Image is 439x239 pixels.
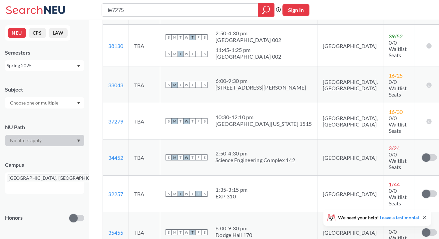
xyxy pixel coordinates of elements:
[190,191,196,197] span: T
[196,34,202,40] span: F
[202,51,208,57] span: S
[166,51,172,57] span: S
[389,151,407,170] span: 0/0 Waitlist Seats
[184,229,190,235] span: W
[216,53,281,60] div: [GEOGRAPHIC_DATA] 002
[77,139,80,142] svg: Dropdown arrow
[178,154,184,160] span: T
[172,191,178,197] span: M
[108,118,123,124] a: 37279
[5,123,84,131] div: NU Path
[190,51,196,57] span: T
[166,82,172,88] span: S
[389,181,400,187] span: 1 / 44
[190,229,196,235] span: T
[389,39,407,58] span: 0/0 Waitlist Seats
[216,78,306,84] div: 6:00 - 9:30 pm
[196,229,202,235] span: F
[5,135,84,146] div: Dropdown arrow
[317,103,383,139] td: [GEOGRAPHIC_DATA], [GEOGRAPHIC_DATA]
[196,51,202,57] span: F
[8,28,26,38] button: NEU
[262,5,270,15] svg: magnifying glass
[172,34,178,40] span: M
[178,51,184,57] span: T
[389,33,403,39] span: 39 / 52
[196,154,202,160] span: F
[258,3,274,17] div: magnifying glass
[216,186,247,193] div: 1:35 - 3:15 pm
[317,67,383,103] td: [GEOGRAPHIC_DATA], [GEOGRAPHIC_DATA]
[178,82,184,88] span: T
[178,229,184,235] span: T
[29,28,46,38] button: CPS
[317,139,383,176] td: [GEOGRAPHIC_DATA]
[389,145,400,151] span: 3 / 24
[172,154,178,160] span: M
[166,191,172,197] span: S
[202,118,208,124] span: S
[190,118,196,124] span: T
[7,62,76,69] div: Spring 2025
[216,225,252,232] div: 6:00 - 9:30 pm
[216,84,306,91] div: [STREET_ADDRESS][PERSON_NAME]
[216,157,295,163] div: Science Engineering Complex 142
[216,30,281,37] div: 2:50 - 4:30 pm
[129,67,160,103] td: TBA
[166,118,172,124] span: S
[184,51,190,57] span: W
[172,82,178,88] span: M
[178,34,184,40] span: T
[77,102,80,105] svg: Dropdown arrow
[172,118,178,124] span: M
[166,34,172,40] span: S
[202,34,208,40] span: S
[5,60,84,71] div: Spring 2025Dropdown arrow
[380,215,419,220] a: Leave a testimonial
[7,174,113,182] span: [GEOGRAPHIC_DATA], [GEOGRAPHIC_DATA]X to remove pill
[184,154,190,160] span: W
[178,118,184,124] span: T
[5,161,84,168] div: Campus
[7,99,63,107] input: Choose one or multiple
[108,43,123,49] a: 38130
[129,25,160,67] td: TBA
[184,34,190,40] span: W
[5,86,84,93] div: Subject
[166,229,172,235] span: S
[202,82,208,88] span: S
[108,82,123,88] a: 33043
[202,191,208,197] span: S
[5,172,84,194] div: [GEOGRAPHIC_DATA], [GEOGRAPHIC_DATA]X to remove pillDropdown arrow
[389,115,407,134] span: 0/0 Waitlist Seats
[108,191,123,197] a: 32257
[196,118,202,124] span: F
[184,191,190,197] span: W
[216,47,281,53] div: 11:45 - 1:25 pm
[216,37,281,43] div: [GEOGRAPHIC_DATA] 002
[190,154,196,160] span: T
[282,4,309,16] button: Sign In
[389,109,403,115] span: 16 / 30
[77,177,80,180] svg: Dropdown arrow
[216,120,312,127] div: [GEOGRAPHIC_DATA][US_STATE] 1515
[190,34,196,40] span: T
[190,82,196,88] span: T
[129,103,160,139] td: TBA
[184,118,190,124] span: W
[5,49,84,56] div: Semesters
[389,79,407,98] span: 0/0 Waitlist Seats
[5,214,23,222] p: Honors
[196,82,202,88] span: F
[317,25,383,67] td: [GEOGRAPHIC_DATA]
[389,72,403,79] span: 16 / 25
[107,4,253,16] input: Class, professor, course number, "phrase"
[216,114,312,120] div: 10:30 - 12:10 pm
[49,28,68,38] button: LAW
[202,154,208,160] span: S
[5,97,84,109] div: Dropdown arrow
[216,150,295,157] div: 2:50 - 4:30 pm
[77,65,80,68] svg: Dropdown arrow
[202,229,208,235] span: S
[184,82,190,88] span: W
